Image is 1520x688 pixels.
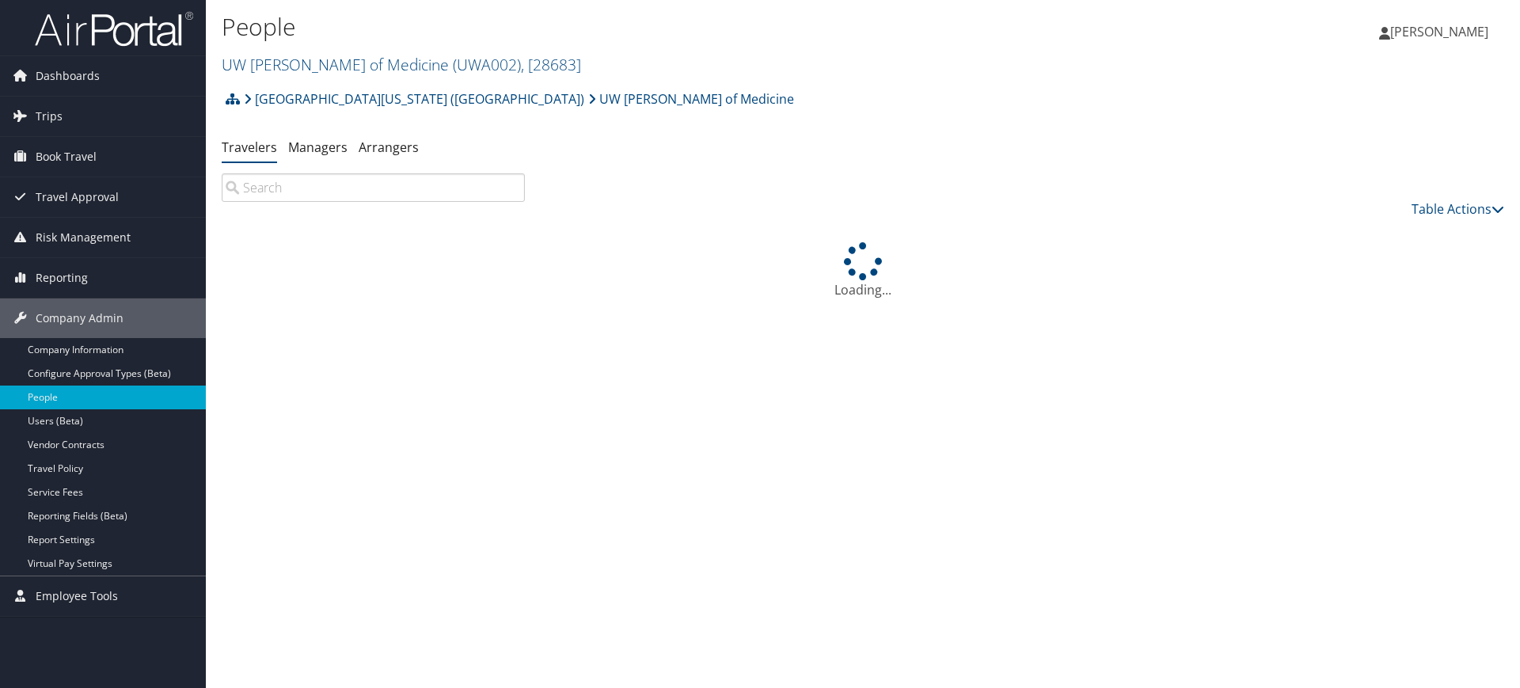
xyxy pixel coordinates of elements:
a: Arrangers [359,139,419,156]
div: Loading... [222,242,1504,299]
input: Search [222,173,525,202]
span: Reporting [36,258,88,298]
a: Travelers [222,139,277,156]
span: Travel Approval [36,177,119,217]
a: Managers [288,139,348,156]
img: airportal-logo.png [35,10,193,48]
span: Risk Management [36,218,131,257]
span: , [ 28683 ] [521,54,581,75]
h1: People [222,10,1077,44]
span: Employee Tools [36,576,118,616]
a: UW [PERSON_NAME] of Medicine [588,83,794,115]
span: ( UWA002 ) [453,54,521,75]
a: UW [PERSON_NAME] of Medicine [222,54,581,75]
span: [PERSON_NAME] [1390,23,1488,40]
span: Dashboards [36,56,100,96]
span: Company Admin [36,298,123,338]
span: Book Travel [36,137,97,177]
a: [PERSON_NAME] [1379,8,1504,55]
span: Trips [36,97,63,136]
a: [GEOGRAPHIC_DATA][US_STATE] ([GEOGRAPHIC_DATA]) [244,83,584,115]
a: Table Actions [1412,200,1504,218]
